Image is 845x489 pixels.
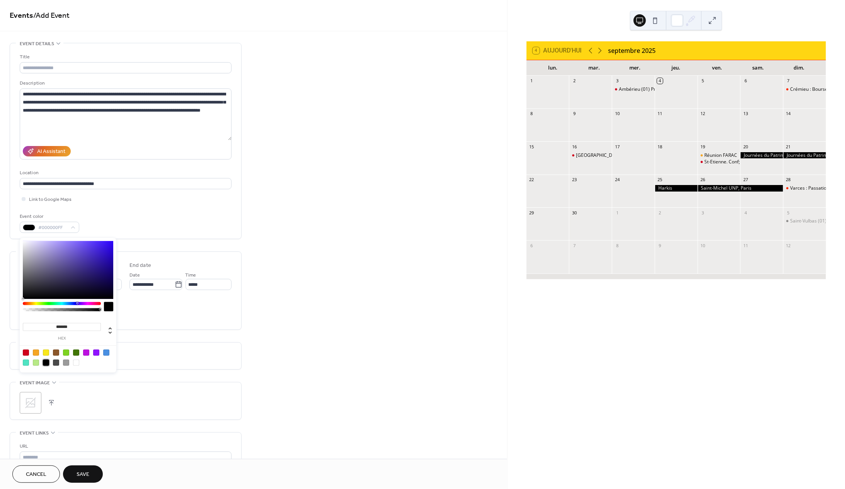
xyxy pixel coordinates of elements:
[93,350,99,356] div: #9013FE
[697,60,738,76] div: ven.
[614,144,620,149] div: 17
[700,177,706,183] div: 26
[29,196,72,204] span: Link to Google Maps
[571,177,577,183] div: 23
[43,360,49,366] div: #000000
[26,471,46,479] span: Cancel
[700,111,706,117] div: 12
[129,272,140,280] span: Date
[700,144,706,149] div: 19
[614,111,620,117] div: 10
[783,86,826,93] div: Crémieu : Bourse Militaria
[23,146,71,156] button: AI Assistant
[53,350,59,356] div: #8B572A
[20,40,54,48] span: Event details
[571,144,577,149] div: 16
[529,78,535,84] div: 1
[785,243,791,248] div: 12
[657,177,663,183] div: 25
[73,360,79,366] div: #FFFFFF
[700,78,706,84] div: 5
[23,336,101,341] label: hex
[73,350,79,356] div: #417505
[698,159,741,165] div: St-Etienne. Conf; terrorisme
[23,360,29,366] div: #50E3C2
[743,111,748,117] div: 13
[738,60,779,76] div: sam.
[657,78,663,84] div: 4
[612,86,655,93] div: Ambérieu (01) Prise de commandement
[743,210,748,216] div: 4
[785,78,791,84] div: 7
[785,177,791,183] div: 28
[529,177,535,183] div: 22
[77,471,89,479] span: Save
[12,465,60,483] button: Cancel
[20,442,230,450] div: URL
[103,350,109,356] div: #4A90E2
[53,360,59,366] div: #4A4A4A
[783,185,826,192] div: Varces : Passation de commandement 7ème BCA
[20,212,78,221] div: Event color
[569,152,612,159] div: Lyon. Aviation
[571,210,577,216] div: 30
[20,429,49,437] span: Event links
[20,379,50,387] span: Event image
[23,350,29,356] div: #D0021B
[785,111,791,117] div: 14
[785,144,791,149] div: 21
[533,60,574,76] div: lun.
[740,152,783,159] div: Journées du Patrimoine
[783,218,826,224] div: Saint-Vulbas (01) Saint-Michel
[615,60,656,76] div: mer.
[37,148,65,156] div: AI Assistant
[655,185,698,192] div: Harkis
[614,177,620,183] div: 24
[38,224,67,232] span: #000000FF
[10,8,33,24] a: Events
[63,465,103,483] button: Save
[529,210,535,216] div: 29
[186,272,196,280] span: Time
[614,78,620,84] div: 3
[33,350,39,356] div: #F5A623
[656,60,697,76] div: jeu.
[63,360,69,366] div: #9B9B9B
[571,243,577,248] div: 7
[657,144,663,149] div: 18
[20,53,230,61] div: Title
[743,144,748,149] div: 20
[705,152,738,159] div: Réunion FARAC
[574,60,615,76] div: mar.
[619,86,705,93] div: Ambérieu (01) Prise de commandement
[614,243,620,248] div: 8
[576,152,642,159] div: [GEOGRAPHIC_DATA]. Aviation
[571,111,577,117] div: 9
[743,243,748,248] div: 11
[571,78,577,84] div: 2
[63,350,69,356] div: #7ED321
[20,169,230,177] div: Location
[529,111,535,117] div: 8
[743,177,748,183] div: 27
[83,350,89,356] div: #BD10E0
[614,210,620,216] div: 1
[33,8,70,24] span: / Add Event
[43,350,49,356] div: #F8E71C
[657,111,663,117] div: 11
[33,360,39,366] div: #B8E986
[129,261,151,270] div: End date
[20,79,230,87] div: Description
[657,243,663,248] div: 9
[700,210,706,216] div: 3
[20,392,41,414] div: ;
[608,46,656,55] div: septembre 2025
[529,243,535,248] div: 6
[700,243,706,248] div: 10
[657,210,663,216] div: 2
[698,152,741,159] div: Réunion FARAC
[743,78,748,84] div: 6
[529,144,535,149] div: 15
[705,159,765,165] div: St-Etienne. Conf; terrorisme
